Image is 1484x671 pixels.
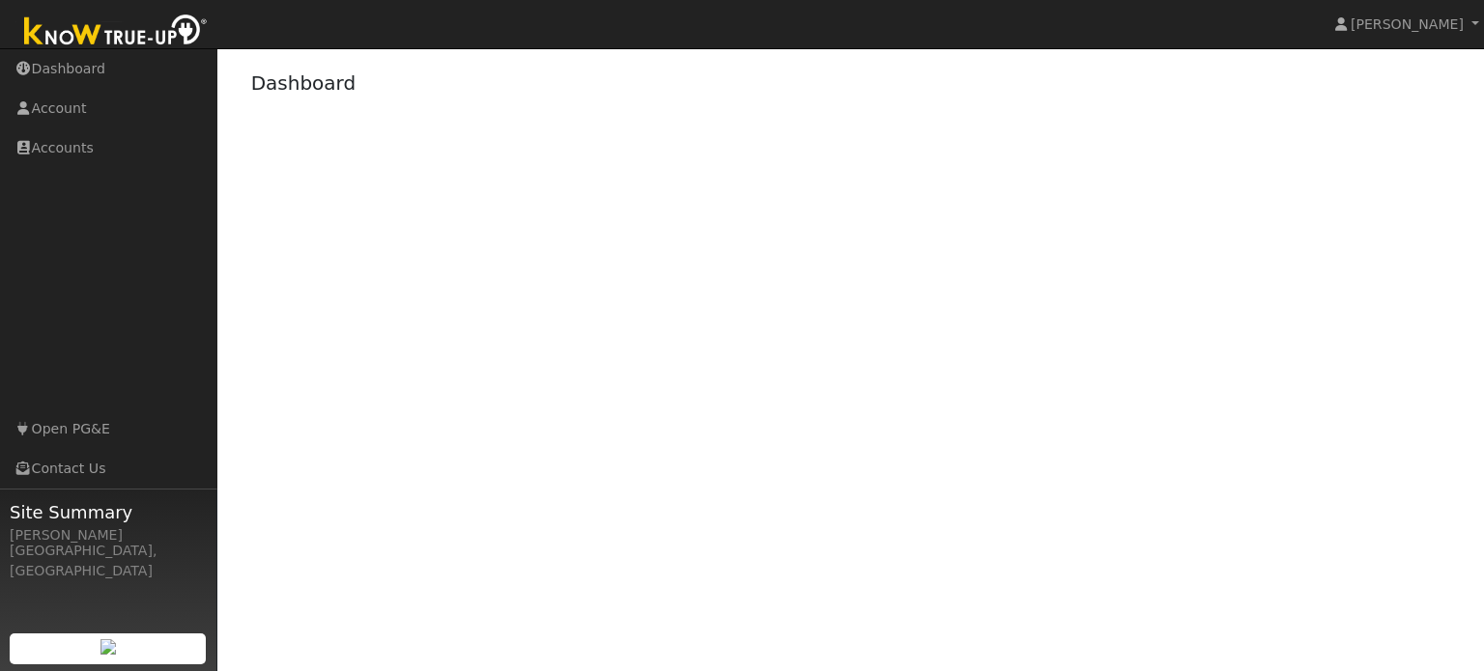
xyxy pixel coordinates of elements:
div: [PERSON_NAME] [10,525,207,545]
img: retrieve [100,639,116,655]
span: Site Summary [10,499,207,525]
span: [PERSON_NAME] [1351,16,1464,32]
div: [GEOGRAPHIC_DATA], [GEOGRAPHIC_DATA] [10,541,207,581]
img: Know True-Up [14,11,217,54]
a: Dashboard [251,71,357,95]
